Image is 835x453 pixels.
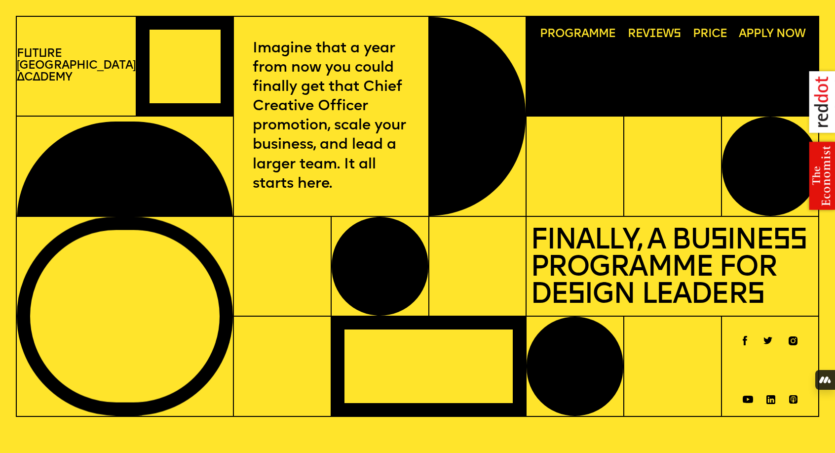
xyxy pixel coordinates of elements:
p: Imagine that a year from now you could finally get that Chief Creative Officer promotion, scale y... [253,39,409,194]
img: the economist [800,137,835,215]
a: Twitter [763,332,772,340]
span: Apply now [739,29,805,41]
a: Linkedin [766,391,775,400]
p: F t re [GEOGRAPHIC_DATA] c demy [17,48,136,84]
a: Future[GEOGRAPHIC_DATA]Academy [17,48,136,84]
a: Spotify [789,391,797,400]
a: Instagram [789,332,797,341]
a: Facebook [743,332,747,342]
span: Programme [540,29,616,41]
p: Finally, a Business Programme for Design Leaders [531,224,815,309]
span: A [17,72,24,83]
span: a [33,72,40,83]
span: u [38,48,47,60]
span: Rev ews [628,29,681,41]
span: Price [693,29,727,41]
img: reddot [800,62,835,142]
span: i [649,29,656,40]
span: u [24,48,32,60]
a: Youtube [743,391,753,399]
